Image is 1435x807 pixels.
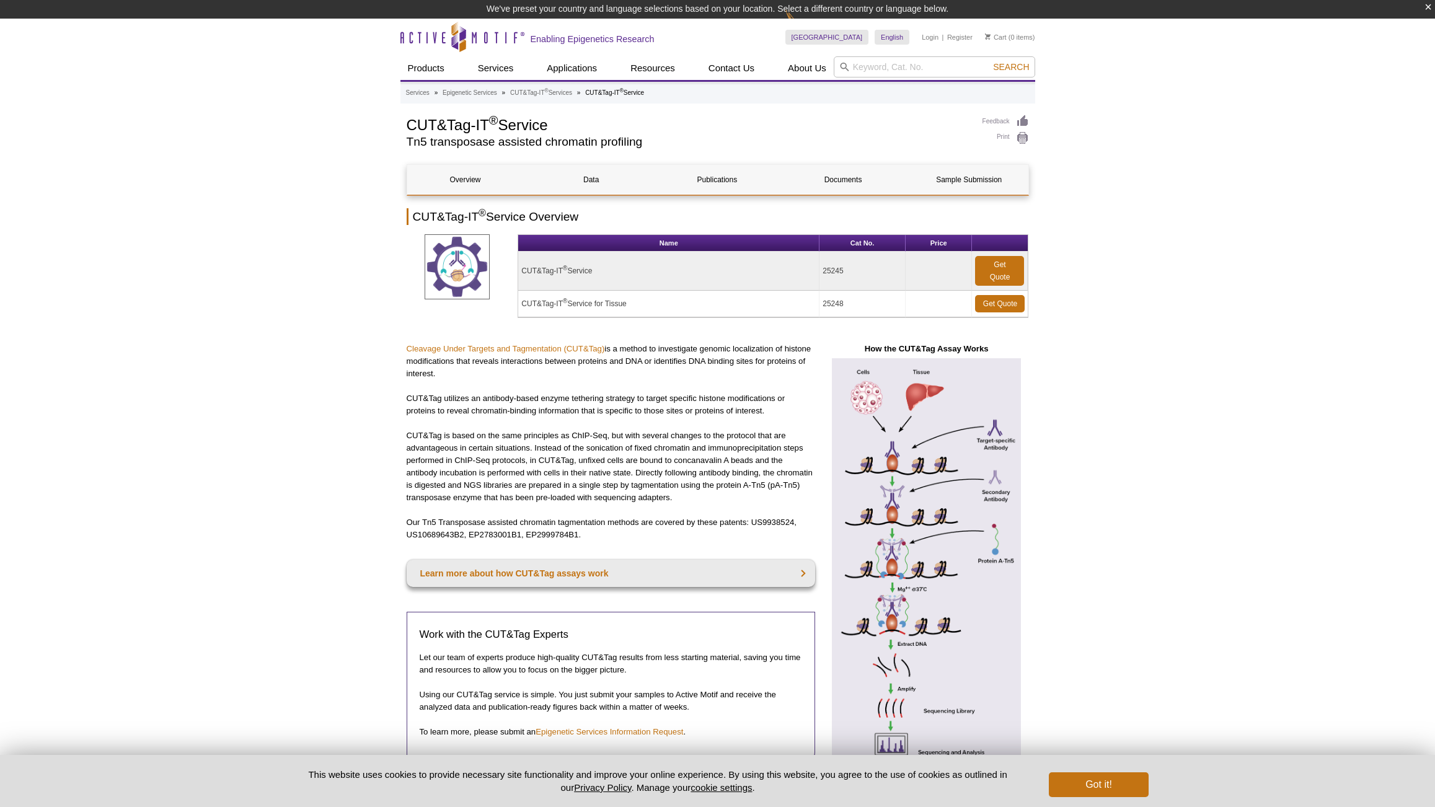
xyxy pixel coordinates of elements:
[443,87,497,99] a: Epigenetic Services
[407,208,1029,225] h2: CUT&Tag-IT Service Overview
[985,33,991,40] img: Your Cart
[539,56,604,80] a: Applications
[479,208,486,218] sup: ®
[911,165,1027,195] a: Sample Submission
[407,343,815,380] p: is a method to investigate genomic localization of histone modifications that reveals interaction...
[407,344,605,353] a: Cleavage Under Targets and Tagmentation (CUT&Tag)
[982,131,1029,145] a: Print
[824,358,1029,774] img: How the CUT&Tag Assay Works
[906,235,973,252] th: Price
[975,256,1024,286] a: Get Quote
[407,430,815,504] p: CUT&Tag is based on the same principles as ChIP-Seq, but with several changes to the protocol tha...
[489,113,498,127] sup: ®
[780,56,834,80] a: About Us
[536,727,683,736] a: Epigenetic Services Information Request
[819,235,906,252] th: Cat No.
[435,89,438,96] li: »
[510,87,572,99] a: CUT&Tag-IT®Services
[420,651,802,676] p: Let our team of experts produce high-quality CUT&Tag results from less starting material, saving ...
[875,30,909,45] a: English
[574,782,631,793] a: Privacy Policy
[975,295,1025,312] a: Get Quote
[518,235,819,252] th: Name
[518,252,819,291] td: CUT&Tag-IT Service
[691,782,752,793] button: cookie settings
[865,344,989,353] strong: How the CUT&Tag Assay Works
[834,56,1035,77] input: Keyword, Cat. No.
[785,165,901,195] a: Documents
[407,136,970,148] h2: Tn5 transposase assisted chromatin profiling
[407,115,970,133] h1: CUT&Tag-IT Service
[407,560,815,587] a: Learn more about how CUT&Tag assays work
[993,62,1029,72] span: Search
[563,298,567,304] sup: ®
[420,726,802,738] p: To learn more, please submit an .
[985,33,1007,42] a: Cart
[819,291,906,317] td: 25248
[502,89,506,96] li: »
[407,392,815,417] p: CUT&Tag utilizes an antibody-based enzyme tethering strategy to target specific histone modificat...
[518,291,819,317] td: CUT&Tag-IT Service for Tissue
[407,165,524,195] a: Overview
[989,61,1033,73] button: Search
[531,33,655,45] h2: Enabling Epigenetics Research
[545,87,549,94] sup: ®
[922,33,938,42] a: Login
[407,516,815,541] p: Our Tn5 Transposase assisted chromatin tagmentation methods are covered by these patents: US99385...
[563,265,567,271] sup: ®
[577,89,581,96] li: »
[785,30,869,45] a: [GEOGRAPHIC_DATA]
[623,56,682,80] a: Resources
[620,87,624,94] sup: ®
[420,689,802,713] p: Using our CUT&Tag service is simple. You just submit your samples to Active Motif and receive the...
[982,115,1029,128] a: Feedback
[819,252,906,291] td: 25245
[420,627,802,642] h3: Work with the CUT&Tag Experts​
[785,9,818,38] img: Change Here
[701,56,762,80] a: Contact Us
[470,56,521,80] a: Services
[287,768,1029,794] p: This website uses cookies to provide necessary site functionality and improve your online experie...
[585,89,644,96] li: CUT&Tag-IT Service
[985,30,1035,45] li: (0 items)
[942,30,944,45] li: |
[947,33,973,42] a: Register
[425,234,490,299] img: CUT&Tag Service
[659,165,775,195] a: Publications
[1049,772,1148,797] button: Got it!
[533,165,650,195] a: Data
[400,56,452,80] a: Products
[406,87,430,99] a: Services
